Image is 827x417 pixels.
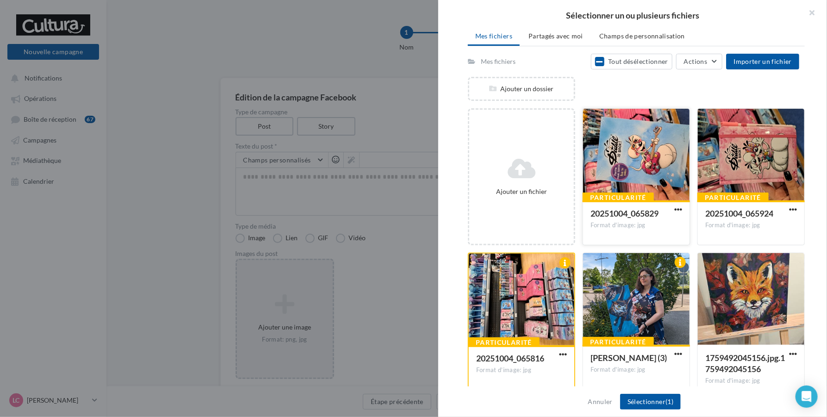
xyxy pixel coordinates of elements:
[473,187,570,196] div: Ajouter un fichier
[475,32,512,40] span: Mes fichiers
[734,57,792,65] span: Importer un fichier
[676,54,722,69] button: Actions
[665,398,673,405] span: (1)
[599,32,685,40] span: Champs de personnalisation
[697,193,769,203] div: Particularité
[591,208,659,218] span: 20251004_065829
[529,32,583,40] span: Partagés avec moi
[468,337,540,348] div: Particularité
[583,337,654,347] div: Particularité
[481,57,516,66] div: Mes fichiers
[726,54,799,69] button: Importer un fichier
[476,366,567,374] div: Format d'image: jpg
[684,57,707,65] span: Actions
[705,208,773,218] span: 20251004_065924
[591,54,672,69] button: Tout désélectionner
[620,394,681,410] button: Sélectionner(1)
[469,84,574,93] div: Ajouter un dossier
[591,221,682,230] div: Format d'image: jpg
[705,221,797,230] div: Format d'image: jpg
[705,377,797,385] div: Format d'image: jpg
[584,396,616,407] button: Annuler
[591,366,682,374] div: Format d'image: jpg
[591,353,667,363] span: claudia (3)
[796,386,818,408] div: Open Intercom Messenger
[453,11,812,19] h2: Sélectionner un ou plusieurs fichiers
[476,353,544,363] span: 20251004_065816
[705,353,785,374] span: 1759492045156.jpg.1759492045156
[583,193,654,203] div: Particularité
